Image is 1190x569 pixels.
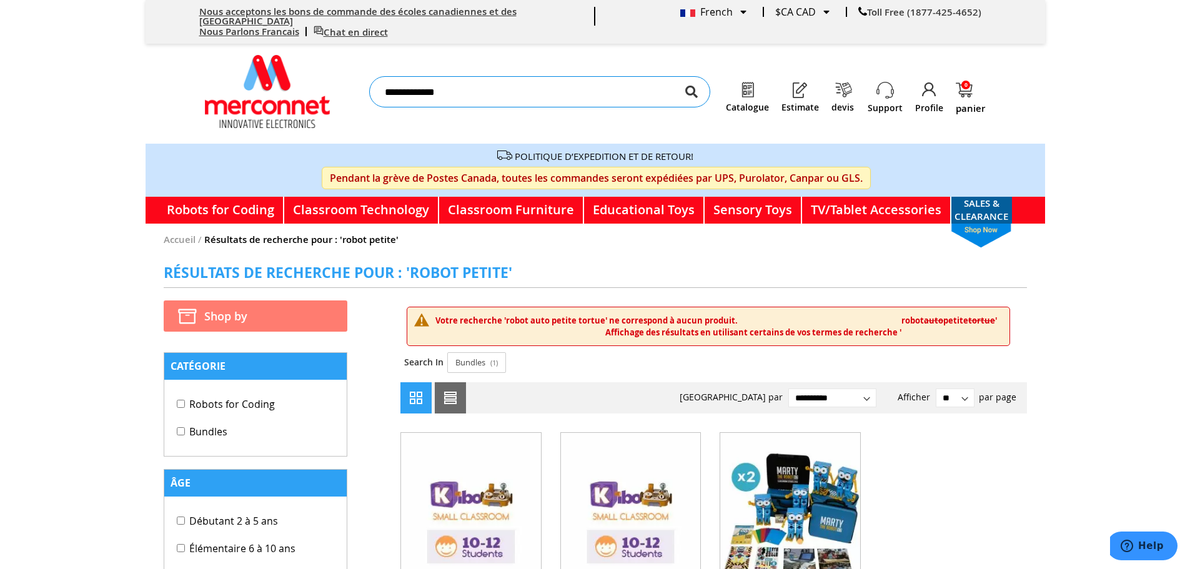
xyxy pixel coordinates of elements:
[680,9,695,17] img: French.png
[177,397,275,411] a: Robots for Coding
[177,542,295,555] a: Élémentaire 6 à 10 ans
[284,197,439,224] a: Classroom Technology
[781,102,819,112] a: Estimate
[979,391,1016,403] span: par page
[400,382,432,413] strong: Grille
[177,514,278,528] a: Débutant 2 à 5 ans
[739,81,756,99] img: Catalogue
[439,197,584,224] a: Classroom Furniture
[164,262,512,282] span: Résultats de recherche pour : 'robot petite'
[314,26,324,36] img: live chat
[158,197,284,224] a: Robots for Coding
[951,197,1012,224] a: SALES & CLEARANCEshop now
[164,470,347,497] div: Âge
[705,197,802,224] a: Sensory Toys
[506,315,605,338] strong: robot auto petite tortue
[898,391,930,403] span: Afficher
[968,315,995,326] strike: tortue
[901,315,995,338] strong: robot petite
[584,197,705,224] a: Educational Toys
[400,352,445,376] span: Search In
[164,353,347,380] div: Catégorie
[164,233,196,246] a: Accueil
[921,81,938,99] img: Profile.png
[199,5,517,27] a: Nous acceptons les bons de commande des écoles canadiennes et des [GEOGRAPHIC_DATA]
[956,82,985,113] a: panier
[177,425,227,438] a: Bundles
[680,391,783,403] label: [GEOGRAPHIC_DATA] par
[802,197,951,224] a: TV/Tablet Accessories
[726,102,769,112] a: Catalogue
[447,352,506,373] a: Bundles 1
[945,224,1018,248] span: shop now
[205,55,330,128] a: store logo
[775,5,793,19] span: $CA
[204,233,399,246] strong: Résultats de recherche pour : 'robot petite'
[199,25,299,38] a: Nous Parlons Francais
[680,5,733,19] span: French
[796,5,816,19] span: CAD
[455,357,485,369] span: Bundles
[775,7,830,17] div: $CA CAD
[680,7,746,17] div: French
[791,81,809,99] img: Estimate
[1110,532,1178,563] iframe: Opens a widget where you can chat to one of our agents
[490,358,498,368] span: 1
[314,26,388,39] a: Chat en direct
[868,102,903,114] a: Support
[322,167,871,189] span: Pendant la grève de Postes Canada, toutes les commandes seront expédiées par UPS, Purolator, Canp...
[164,300,347,332] strong: Shop by
[924,315,943,326] strike: auto
[515,150,693,162] a: POLITIQUE D’EXPEDITION ET DE RETOUR!
[915,102,943,114] a: Profile
[956,104,985,113] span: panier
[407,307,1010,346] p: Votre recherche ' ' ne correspond à aucun produit. Affichage des résultats en utilisant certains ...
[858,6,981,19] a: Toll Free (1877-425-4652)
